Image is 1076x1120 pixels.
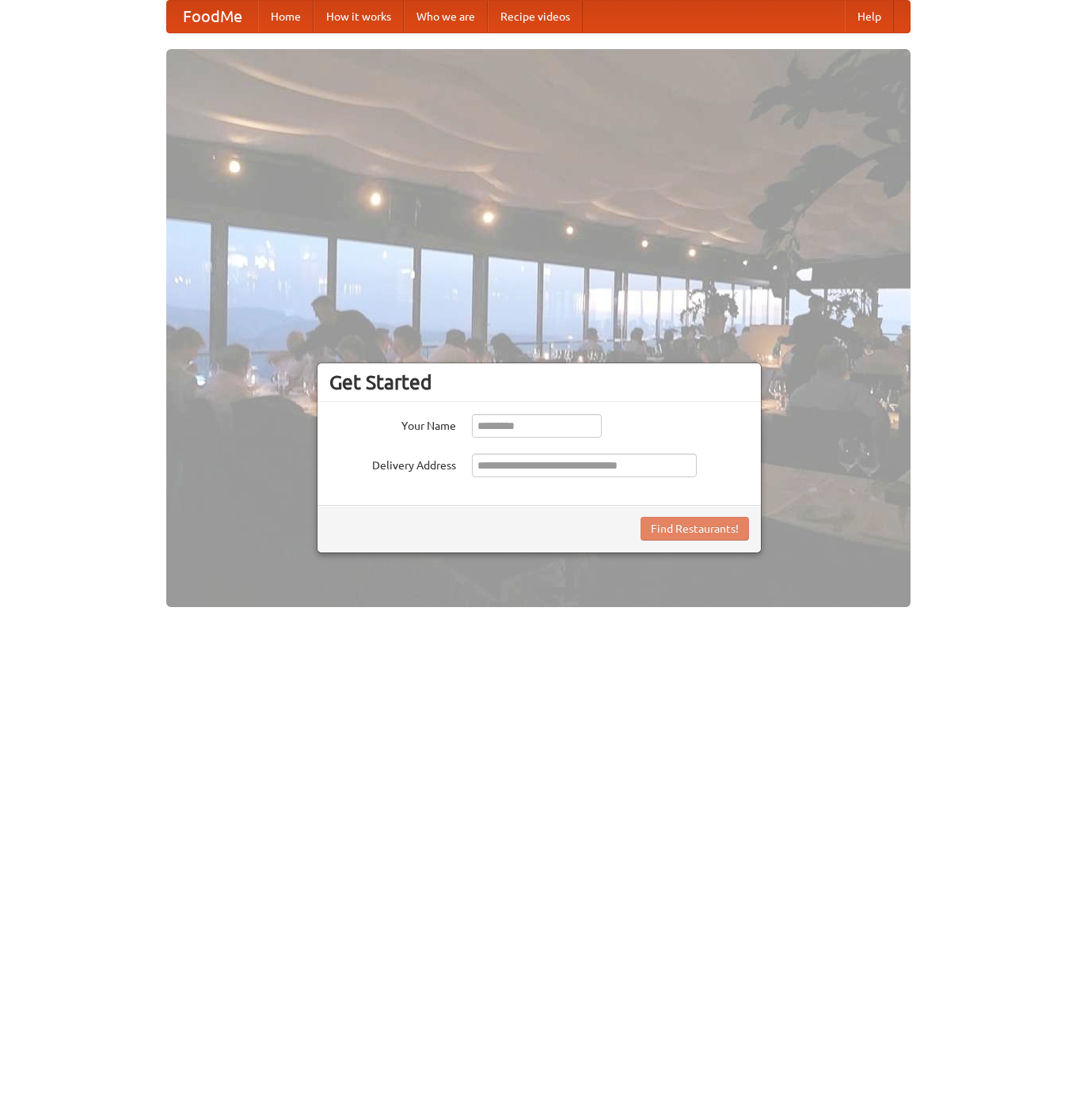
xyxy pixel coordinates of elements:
[329,370,749,394] h3: Get Started
[641,517,749,541] button: Find Restaurants!
[329,454,456,473] label: Delivery Address
[314,1,404,32] a: How it works
[845,1,894,32] a: Help
[488,1,583,32] a: Recipe videos
[404,1,488,32] a: Who we are
[329,414,456,434] label: Your Name
[258,1,314,32] a: Home
[167,1,258,32] a: FoodMe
